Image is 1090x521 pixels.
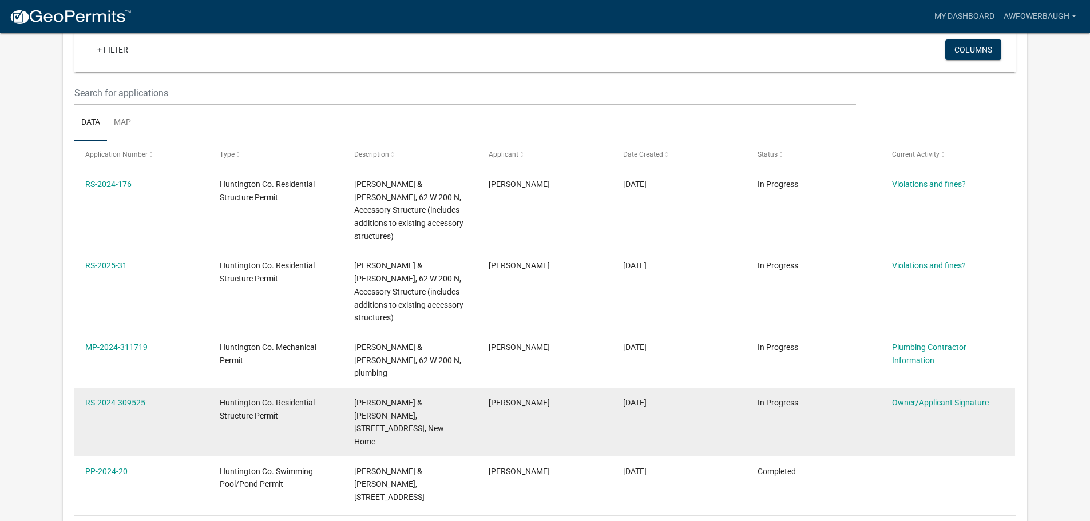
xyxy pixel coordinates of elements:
[354,467,425,502] span: Fowerbaugh, Anthony & Demara, 200 N, Pond
[220,150,235,158] span: Type
[758,467,796,476] span: Completed
[209,141,343,168] datatable-header-cell: Type
[85,343,148,352] a: MP-2024-311719
[354,398,444,446] span: Fowerbaugh, Anthony & Demara, 62 W 200 N, New Home
[74,141,209,168] datatable-header-cell: Application Number
[489,261,550,270] span: Anthony Fowerbaugh
[220,261,315,283] span: Huntington Co. Residential Structure Permit
[74,81,855,105] input: Search for applications
[220,467,313,489] span: Huntington Co. Swimming Pool/Pond Permit
[623,180,647,189] span: 09/28/2024
[85,398,145,407] a: RS-2024-309525
[354,261,463,322] span: Fowerbaugh, Anthony & Demara, 62 W 200 N, Accessory Structure (includes additions to existing acc...
[489,398,550,407] span: Anthony Fowerbaugh
[220,343,316,365] span: Huntington Co. Mechanical Permit
[623,467,647,476] span: 08/18/2024
[489,343,550,352] span: Anthony Fowerbaugh
[758,150,778,158] span: Status
[623,261,647,270] span: 09/28/2024
[85,150,148,158] span: Application Number
[758,343,798,352] span: In Progress
[999,6,1081,27] a: AWFowerbaugh
[478,141,612,168] datatable-header-cell: Applicant
[74,105,107,141] a: Data
[489,467,550,476] span: Anthony Fowerbaugh
[758,180,798,189] span: In Progress
[945,39,1001,60] button: Columns
[892,398,989,407] a: Owner/Applicant Signature
[612,141,747,168] datatable-header-cell: Date Created
[343,141,478,168] datatable-header-cell: Description
[623,150,663,158] span: Date Created
[354,150,389,158] span: Description
[892,150,940,158] span: Current Activity
[758,261,798,270] span: In Progress
[85,261,127,270] a: RS-2025-31
[85,180,132,189] a: RS-2024-176
[354,343,461,378] span: Fowerbaugh, Anthony & Demara, 62 W 200 N, plumbing
[107,105,138,141] a: Map
[220,180,315,202] span: Huntington Co. Residential Structure Permit
[892,343,966,365] a: Plumbing Contractor Information
[85,467,128,476] a: PP-2024-20
[623,343,647,352] span: 09/16/2024
[892,180,966,189] a: Violations and fines?
[489,180,550,189] span: Anthony Fowerbaugh
[881,141,1015,168] datatable-header-cell: Current Activity
[220,398,315,420] span: Huntington Co. Residential Structure Permit
[758,398,798,407] span: In Progress
[88,39,137,60] a: + Filter
[623,398,647,407] span: 09/10/2024
[892,261,966,270] a: Violations and fines?
[746,141,881,168] datatable-header-cell: Status
[489,150,518,158] span: Applicant
[354,180,463,241] span: Fowerbaugh, Anthony & Demara, 62 W 200 N, Accessory Structure (includes additions to existing acc...
[930,6,999,27] a: My Dashboard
